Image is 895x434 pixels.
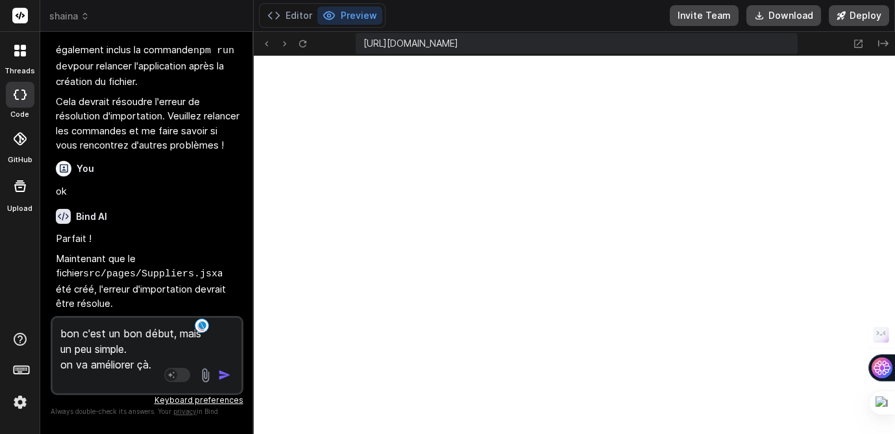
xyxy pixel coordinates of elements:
code: src/pages/Suppliers.jsx [83,269,217,280]
p: Keyboard preferences [51,395,243,405]
textarea: bon c'est un bon début, mais un peu simple. on va améliorer çà. [53,318,210,388]
p: Maintenant que le fichier a été créé, l'erreur d'importation devrait être résolue. [56,252,241,311]
p: Always double-check its answers. Your in Bind [51,405,243,418]
button: Deploy [829,5,889,26]
code: npm run dev [56,45,240,73]
span: [URL][DOMAIN_NAME] [363,37,458,50]
iframe: Preview [254,56,895,434]
button: Editor [262,6,317,25]
label: Upload [7,203,32,214]
p: Cela devrait résoudre l'erreur de résolution d'importation. Veuillez relancer les commandes et me... [56,95,241,153]
label: GitHub [8,154,32,165]
label: threads [5,66,35,77]
span: shaina [49,10,90,23]
button: Download [746,5,821,26]
h6: You [77,162,94,175]
label: code [10,109,29,120]
button: Preview [317,6,382,25]
img: attachment [198,368,213,383]
button: Invite Team [670,5,739,26]
span: privacy [173,407,197,415]
h6: Bind AI [76,210,107,223]
img: icon [218,368,231,381]
p: Parfait ! [56,232,241,247]
img: settings [9,391,31,413]
p: ok [56,184,241,199]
